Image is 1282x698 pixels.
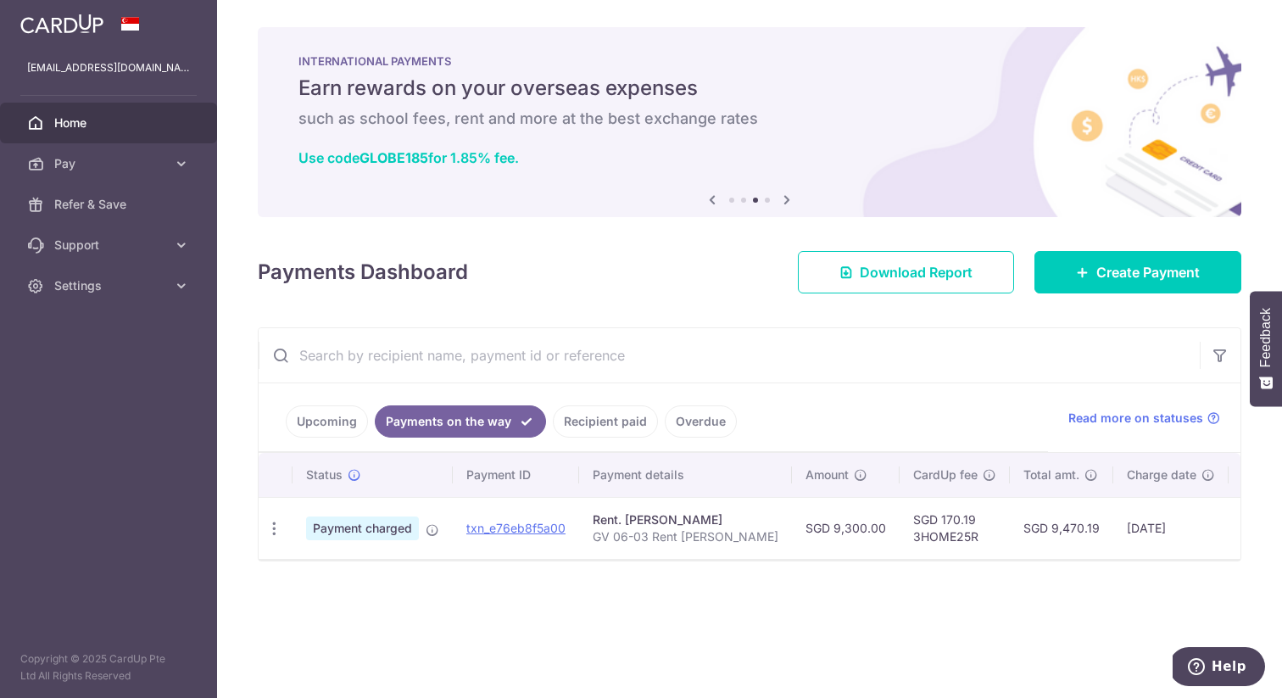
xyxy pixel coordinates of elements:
td: SGD 9,300.00 [792,497,900,559]
h6: such as school fees, rent and more at the best exchange rates [298,109,1201,129]
h5: Earn rewards on your overseas expenses [298,75,1201,102]
span: Refer & Save [54,196,166,213]
span: Charge date [1127,466,1196,483]
td: SGD 9,470.19 [1010,497,1113,559]
iframe: Opens a widget where you can find more information [1173,647,1265,690]
span: Home [54,114,166,131]
img: International Payment Banner [258,27,1241,217]
span: Payment charged [306,517,419,540]
span: Total amt. [1023,466,1079,483]
a: Download Report [798,251,1014,293]
b: GLOBE185 [360,149,428,166]
span: Download Report [860,262,973,282]
button: Feedback - Show survey [1250,291,1282,406]
p: [EMAIL_ADDRESS][DOMAIN_NAME] [27,59,190,76]
span: Status [306,466,343,483]
span: Read more on statuses [1068,410,1203,427]
span: Settings [54,277,166,294]
p: GV 06-03 Rent [PERSON_NAME] [593,528,778,545]
a: Recipient paid [553,405,658,438]
img: CardUp [20,14,103,34]
span: CardUp fee [913,466,978,483]
span: Amount [805,466,849,483]
span: Feedback [1258,308,1274,367]
a: Read more on statuses [1068,410,1220,427]
th: Payment details [579,453,792,497]
input: Search by recipient name, payment id or reference [259,328,1200,383]
span: Support [54,237,166,254]
h4: Payments Dashboard [258,257,468,288]
td: [DATE] [1113,497,1229,559]
span: Create Payment [1096,262,1200,282]
span: Pay [54,155,166,172]
p: INTERNATIONAL PAYMENTS [298,54,1201,68]
a: txn_e76eb8f5a00 [466,521,566,535]
a: Use codeGLOBE185for 1.85% fee. [298,149,519,166]
a: Upcoming [286,405,368,438]
a: Overdue [665,405,737,438]
a: Create Payment [1034,251,1241,293]
a: Payments on the way [375,405,546,438]
th: Payment ID [453,453,579,497]
td: SGD 170.19 3HOME25R [900,497,1010,559]
div: Rent. [PERSON_NAME] [593,511,778,528]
